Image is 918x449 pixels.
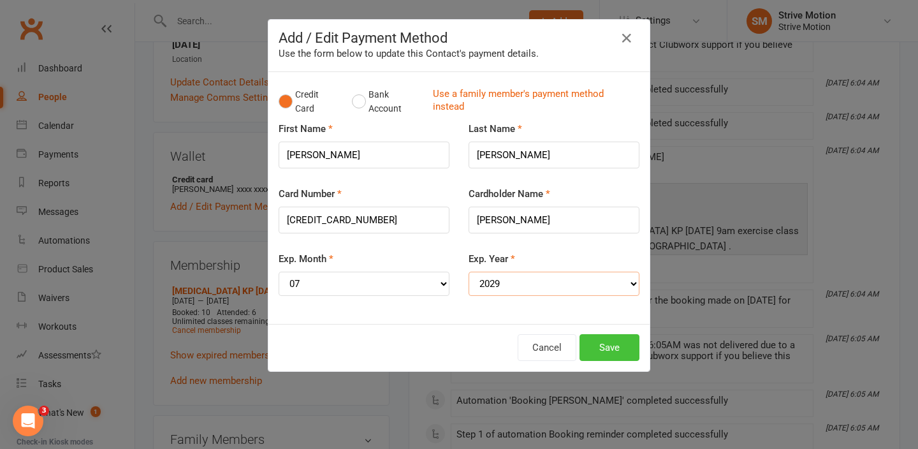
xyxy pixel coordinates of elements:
div: Use the form below to update this Contact's payment details. [279,46,639,61]
h4: Add / Edit Payment Method [279,30,639,46]
button: Bank Account [352,82,423,121]
label: Exp. Year [469,251,515,267]
input: XXXX-XXXX-XXXX-XXXX [279,207,449,233]
label: Last Name [469,121,522,136]
button: Cancel [518,334,576,361]
label: Cardholder Name [469,186,550,202]
button: Close [616,28,637,48]
button: Save [579,334,639,361]
label: Card Number [279,186,342,202]
input: Name on card [469,207,639,233]
iframe: Intercom live chat [13,406,43,436]
span: 3 [39,406,49,416]
a: Use a family member's payment method instead [433,87,633,116]
button: Credit Card [279,82,339,121]
label: Exp. Month [279,251,333,267]
label: First Name [279,121,333,136]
